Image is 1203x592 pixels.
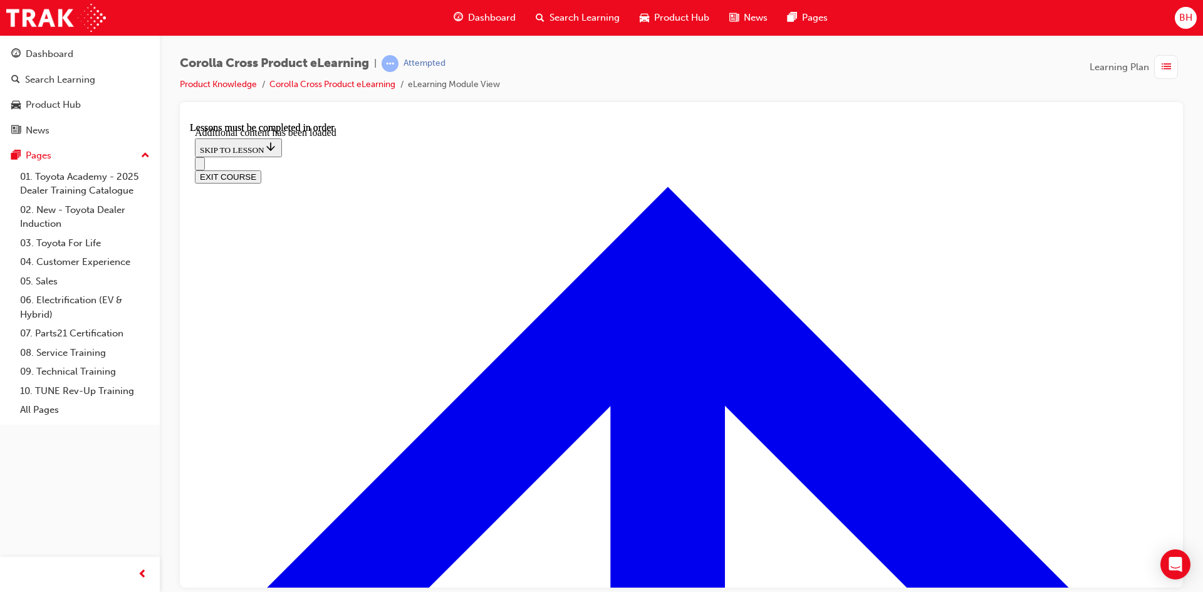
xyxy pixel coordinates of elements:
div: Pages [26,148,51,163]
span: search-icon [11,75,20,86]
nav: Navigation menu [5,35,978,61]
button: EXIT COURSE [5,48,71,61]
a: News [5,119,155,142]
span: BH [1179,11,1192,25]
a: 01. Toyota Academy - 2025 Dealer Training Catalogue [15,167,155,200]
a: 05. Sales [15,272,155,291]
a: 10. TUNE Rev-Up Training [15,382,155,401]
a: news-iconNews [719,5,778,31]
span: car-icon [11,100,21,111]
div: Additional content has been loaded [5,5,978,16]
span: search-icon [536,10,544,26]
img: Trak [6,4,106,32]
a: 07. Parts21 Certification [15,324,155,343]
span: Product Hub [654,11,709,25]
span: News [744,11,768,25]
button: DashboardSearch LearningProduct HubNews [5,40,155,144]
a: guage-iconDashboard [444,5,526,31]
div: Search Learning [25,73,95,87]
a: Search Learning [5,68,155,91]
li: eLearning Module View [408,78,500,92]
button: SKIP TO LESSON [5,16,92,35]
div: Open Intercom Messenger [1160,549,1190,579]
a: 06. Electrification (EV & Hybrid) [15,291,155,324]
a: search-iconSearch Learning [526,5,630,31]
div: Product Hub [26,98,81,112]
button: Pages [5,144,155,167]
span: Dashboard [468,11,516,25]
a: Product Knowledge [180,79,257,90]
span: car-icon [640,10,649,26]
span: list-icon [1162,60,1171,75]
a: car-iconProduct Hub [630,5,719,31]
span: pages-icon [788,10,797,26]
span: | [374,56,377,71]
span: pages-icon [11,150,21,162]
button: BH [1175,7,1197,29]
button: Open navigation menu [5,35,15,48]
a: pages-iconPages [778,5,838,31]
span: Search Learning [549,11,620,25]
span: news-icon [729,10,739,26]
span: learningRecordVerb_ATTEMPT-icon [382,55,398,72]
div: Dashboard [26,47,73,61]
a: Product Hub [5,93,155,117]
span: up-icon [141,148,150,164]
span: news-icon [11,125,21,137]
a: 02. New - Toyota Dealer Induction [15,200,155,234]
span: guage-icon [11,49,21,60]
span: guage-icon [454,10,463,26]
a: Corolla Cross Product eLearning [269,79,395,90]
a: 04. Customer Experience [15,252,155,272]
a: 08. Service Training [15,343,155,363]
span: Pages [802,11,828,25]
a: 03. Toyota For Life [15,234,155,253]
button: Learning Plan [1090,55,1183,79]
div: News [26,123,49,138]
span: prev-icon [138,567,147,583]
span: SKIP TO LESSON [10,23,87,33]
div: Attempted [404,58,445,70]
span: Learning Plan [1090,60,1149,75]
span: Corolla Cross Product eLearning [180,56,369,71]
a: Dashboard [5,43,155,66]
a: All Pages [15,400,155,420]
a: 09. Technical Training [15,362,155,382]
